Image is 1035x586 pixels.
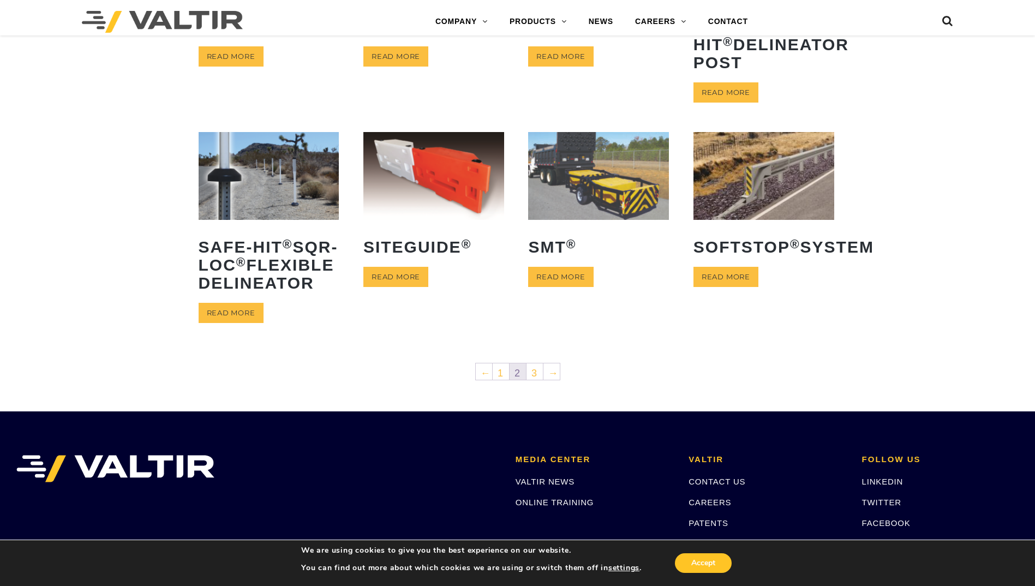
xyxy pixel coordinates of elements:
[693,132,834,264] a: SoftStop®System
[516,477,575,486] a: VALTIR NEWS
[301,563,642,573] p: You can find out more about which cookies we are using or switch them off in .
[862,498,901,507] a: TWITTER
[236,255,247,269] sup: ®
[608,563,639,573] button: settings
[462,237,472,251] sup: ®
[693,9,834,80] h2: Safe-Hit Delineator Post
[578,11,624,33] a: NEWS
[624,11,697,33] a: CAREERS
[424,11,499,33] a: COMPANY
[697,11,759,33] a: CONTACT
[693,82,758,103] a: Read more about “Safe-Hit® Delineator Post”
[199,46,264,67] a: Read more about “QuadGuard® M10”
[493,363,509,380] a: 1
[527,363,543,380] a: 3
[199,230,339,300] h2: Safe-Hit SQR-LOC Flexible Delineator
[693,267,758,287] a: Read more about “SoftStop® System”
[199,303,264,323] a: Read more about “Safe-Hit® SQR-LOC® Flexible Delineator”
[566,237,577,251] sup: ®
[363,230,504,264] h2: SiteGuide
[790,237,800,251] sup: ®
[363,132,504,264] a: SiteGuide®
[510,363,526,380] span: 2
[528,132,669,264] a: SMT®
[199,132,339,300] a: Safe-Hit®SQR-LOC®Flexible Delineator
[862,518,911,528] a: FACEBOOK
[199,362,837,384] nav: Product Pagination
[689,455,845,464] h2: VALTIR
[862,477,904,486] a: LINKEDIN
[16,455,214,482] img: VALTIR
[689,518,728,528] a: PATENTS
[689,477,745,486] a: CONTACT US
[693,230,834,264] h2: SoftStop System
[476,363,492,380] a: ←
[689,498,731,507] a: CAREERS
[363,267,428,287] a: Read more about “SiteGuide®”
[363,46,428,67] a: Read more about “RAPTOR®”
[301,546,642,555] p: We are using cookies to give you the best experience on our website.
[543,363,560,380] a: →
[499,11,578,33] a: PRODUCTS
[82,11,243,33] img: Valtir
[283,237,293,251] sup: ®
[675,553,732,573] button: Accept
[516,498,594,507] a: ONLINE TRAINING
[528,46,593,67] a: Read more about “REACT® M”
[528,230,669,264] h2: SMT
[693,132,834,220] img: SoftStop System End Terminal
[723,35,733,49] sup: ®
[528,267,593,287] a: Read more about “SMT®”
[516,455,672,464] h2: MEDIA CENTER
[862,455,1019,464] h2: FOLLOW US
